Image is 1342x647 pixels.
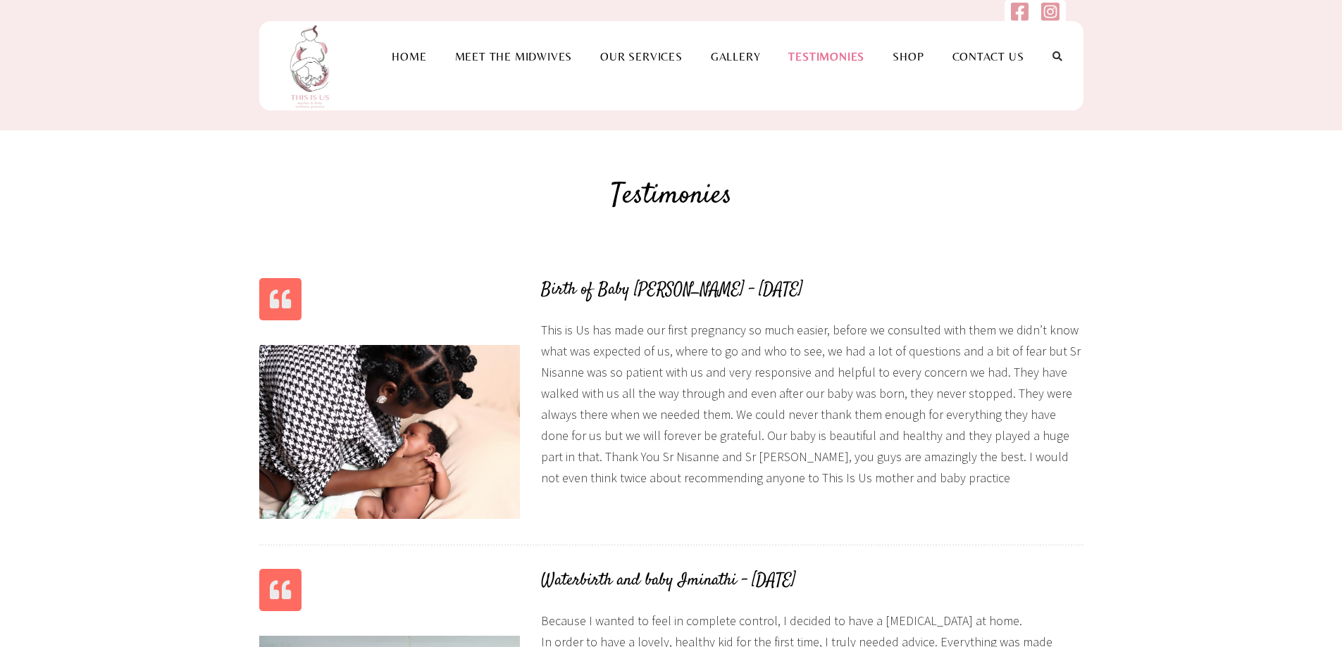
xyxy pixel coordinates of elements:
[938,50,1038,63] a: Contact Us
[541,569,1083,593] h4: Waterbirth and baby Iminathi – [DATE]
[586,50,697,63] a: Our Services
[378,50,440,63] a: Home
[697,50,775,63] a: Gallery
[1011,1,1029,22] img: facebook-square.svg
[259,345,520,519] img: WhatsApp Image 2023-01-27 at 10.10.04
[878,50,938,63] a: Shop
[1041,9,1059,25] a: Follow us on Instagram
[441,50,587,63] a: Meet the Midwives
[259,176,1083,217] h2: Testimonies
[541,320,1083,489] p: This is Us has made our first pregnancy so much easier, before we consulted with them we didn’t k...
[280,21,344,111] img: This is us practice
[774,50,878,63] a: Testimonies
[541,278,1083,302] h4: Birth of Baby [PERSON_NAME] – [DATE]
[1041,1,1059,22] img: instagram-square.svg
